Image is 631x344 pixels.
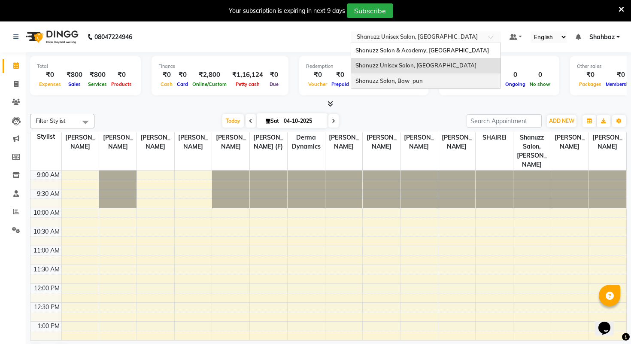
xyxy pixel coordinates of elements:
div: ₹0 [306,70,329,80]
div: 1:00 PM [36,322,61,331]
span: [PERSON_NAME] [325,132,363,152]
b: 08047224946 [94,25,132,49]
div: 10:30 AM [32,227,61,236]
div: ₹2,800 [190,70,229,80]
div: Total [37,63,134,70]
span: ADD NEW [549,118,574,124]
div: 0 [528,70,552,80]
div: 9:30 AM [35,189,61,198]
input: Search Appointment [467,114,542,128]
div: Redemption [306,63,422,70]
div: 11:30 AM [32,265,61,274]
div: ₹800 [86,70,109,80]
div: 0 [503,70,528,80]
span: Services [86,81,109,87]
span: Prepaid [329,81,351,87]
span: Voucher [306,81,329,87]
span: Sales [66,81,83,87]
button: ADD NEW [547,115,576,127]
div: ₹0 [577,70,604,80]
span: [PERSON_NAME] [137,132,174,152]
span: Due [267,81,281,87]
span: [PERSON_NAME] (F) [250,132,287,152]
ng-dropdown-panel: Options list [351,43,501,89]
div: 11:00 AM [32,246,61,255]
div: ₹0 [158,70,175,80]
img: logo [22,25,81,49]
span: Sat [264,118,281,124]
span: Cash [158,81,175,87]
span: SHAIREI [476,132,513,143]
div: Stylist [30,132,61,141]
div: 10:00 AM [32,208,61,217]
input: 2025-10-04 [281,115,324,128]
span: [PERSON_NAME] [400,132,438,152]
span: Expenses [37,81,63,87]
span: Card [175,81,190,87]
span: [PERSON_NAME] [438,132,476,152]
div: 9:00 AM [35,170,61,180]
div: ₹0 [37,70,63,80]
div: 12:00 PM [32,284,61,293]
div: ₹800 [63,70,86,80]
span: No show [528,81,552,87]
span: Packages [577,81,604,87]
div: ₹0 [329,70,351,80]
div: 12:30 PM [32,303,61,312]
button: Subscribe [347,3,393,18]
span: Shanuzz Unisex Salon, [GEOGRAPHIC_DATA] [355,62,476,69]
div: Finance [158,63,282,70]
span: [PERSON_NAME] [212,132,249,152]
div: ₹0 [175,70,190,80]
span: [PERSON_NAME] [99,132,137,152]
span: [PERSON_NAME] [551,132,589,152]
span: Shanuzz Salon, [PERSON_NAME] [513,132,551,170]
span: Shanuzz Salon, Baw_pun [355,77,423,84]
span: [PERSON_NAME] [363,132,400,152]
div: ₹0 [109,70,134,80]
span: Today [222,114,244,128]
iframe: chat widget [595,310,622,335]
span: Petty cash [234,81,262,87]
span: [PERSON_NAME] [175,132,212,152]
span: [PERSON_NAME] [62,132,99,152]
span: Ongoing [503,81,528,87]
span: Filter Stylist [36,117,66,124]
span: Online/Custom [190,81,229,87]
div: ₹1,16,124 [229,70,267,80]
span: Derma Dynamics [288,132,325,152]
div: Your subscription is expiring in next 9 days [229,6,345,15]
span: Products [109,81,134,87]
span: Shanuzz Salon & Academy, [GEOGRAPHIC_DATA] [355,47,489,54]
span: [PERSON_NAME] [589,132,626,152]
span: Shahbaz [589,33,615,42]
div: ₹0 [267,70,282,80]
